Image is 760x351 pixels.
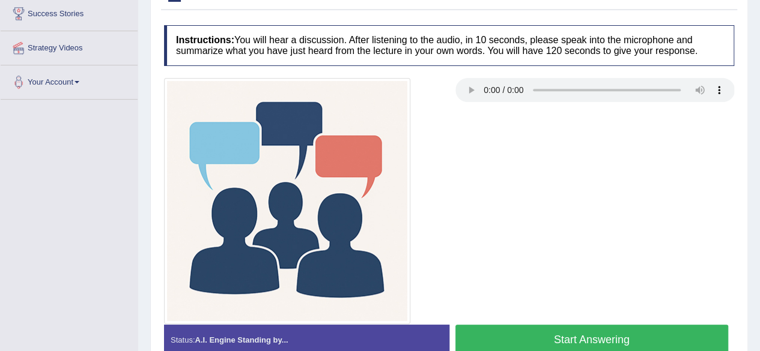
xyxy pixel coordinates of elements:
a: Strategy Videos [1,31,138,61]
h4: You will hear a discussion. After listening to the audio, in 10 seconds, please speak into the mi... [164,25,734,65]
a: Your Account [1,65,138,95]
strong: A.I. Engine Standing by... [195,335,288,344]
b: Instructions: [176,35,234,45]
